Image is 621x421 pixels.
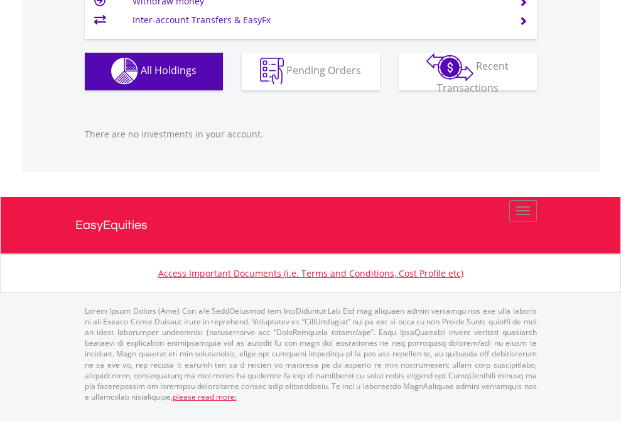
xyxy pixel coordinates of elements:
button: All Holdings [85,53,223,90]
span: All Holdings [141,63,197,77]
span: Recent Transactions [437,59,509,95]
a: Access Important Documents (i.e. Terms and Conditions, Cost Profile etc) [158,267,463,279]
img: transactions-zar-wht.png [426,53,473,81]
button: Recent Transactions [399,53,537,90]
p: Lorem Ipsum Dolors (Ame) Con a/e SeddOeiusmod tem InciDiduntut Lab Etd mag aliquaen admin veniamq... [85,306,537,402]
a: please read more: [173,392,237,402]
img: pending_instructions-wht.png [260,58,284,85]
span: Pending Orders [286,63,361,77]
a: EasyEquities [75,197,546,253]
td: Inter-account Transfers & EasyFx [132,11,504,29]
p: There are no investments in your account. [85,128,537,141]
img: holdings-wht.png [111,58,138,85]
button: Pending Orders [242,53,380,90]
